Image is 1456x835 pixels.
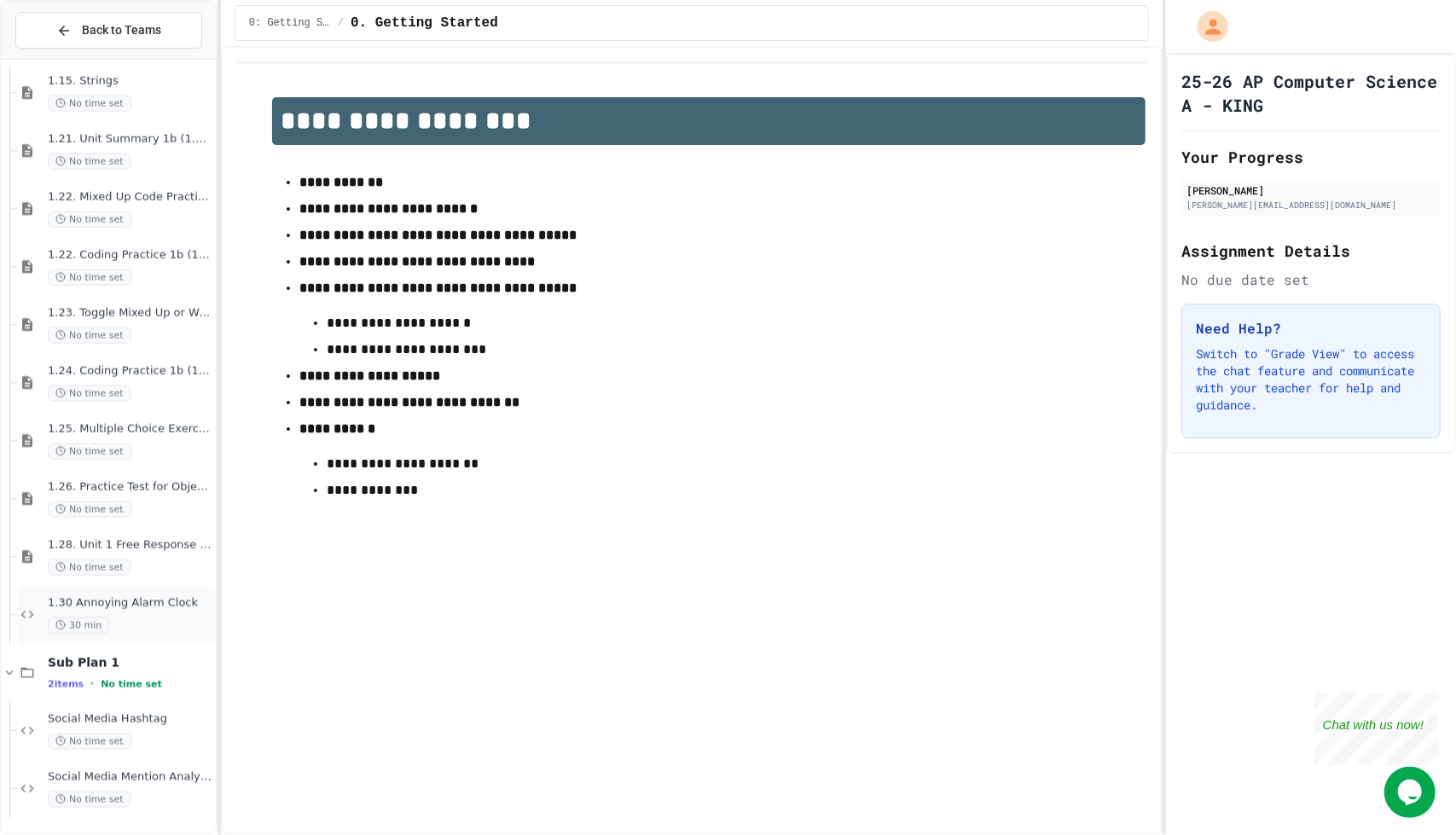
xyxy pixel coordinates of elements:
span: No time set [48,734,131,750]
span: Back to Teams [82,21,161,39]
span: No time set [48,444,131,460]
span: 1.24. Coding Practice 1b (1.7-1.15) [48,364,212,379]
span: No time set [48,386,131,402]
iframe: chat widget [1384,767,1439,818]
div: [PERSON_NAME][EMAIL_ADDRESS][DOMAIN_NAME] [1186,199,1436,212]
span: 1.21. Unit Summary 1b (1.7-1.15) [48,132,212,147]
span: 1.22. Coding Practice 1b (1.7-1.15) [48,248,212,263]
span: No time set [48,270,131,286]
div: My Account [1180,7,1233,46]
span: No time set [48,328,131,344]
h3: Need Help? [1196,318,1426,339]
h1: 25-26 AP Computer Science A - KING [1181,69,1441,117]
span: 1.22. Mixed Up Code Practice 1b (1.7-1.15) [48,190,212,205]
iframe: chat widget [1314,693,1439,765]
span: • [90,677,94,691]
span: Sub Plan 1 [48,655,212,670]
span: No time set [101,679,162,690]
div: [PERSON_NAME] [1186,183,1436,198]
h2: Assignment Details [1181,239,1441,263]
button: Back to Teams [15,12,202,49]
span: 30 min [48,618,109,634]
span: / [338,16,344,30]
span: Social Media Hashtag [48,712,212,727]
p: Switch to "Grade View" to access the chat feature and communicate with your teacher for help and ... [1196,345,1426,414]
span: No time set [48,560,131,576]
span: 0: Getting Started [249,16,331,30]
span: 1.23. Toggle Mixed Up or Write Code Practice 1b (1.7-1.15) [48,306,212,321]
span: No time set [48,502,131,518]
span: No time set [48,212,131,228]
span: No time set [48,96,131,112]
span: 1.28. Unit 1 Free Response Question (FRQ) Practice [48,538,212,553]
span: No time set [48,792,131,808]
span: 1.15. Strings [48,74,212,89]
div: No due date set [1181,270,1441,290]
span: 1.25. Multiple Choice Exercises for Unit 1b (1.9-1.15) [48,422,212,437]
h2: Your Progress [1181,145,1441,169]
span: Social Media Mention Analyzer [48,770,212,785]
span: 0. Getting Started [351,13,498,33]
span: 1.30 Annoying Alarm Clock [48,596,212,611]
span: No time set [48,154,131,170]
span: 2 items [48,679,84,690]
span: 1.26. Practice Test for Objects (1.12-1.14) [48,480,212,495]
